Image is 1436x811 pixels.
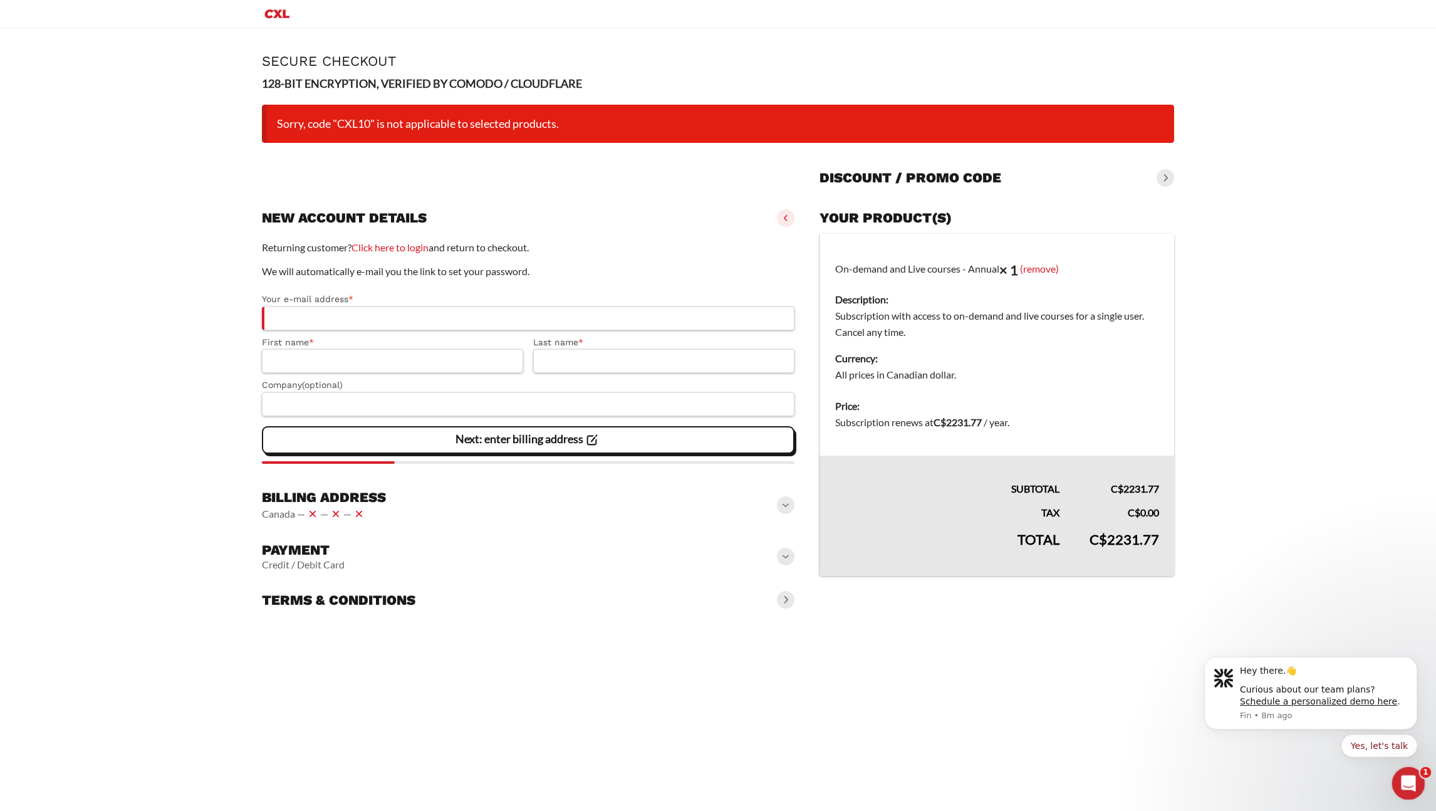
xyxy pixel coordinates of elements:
[262,53,1174,69] h1: Secure Checkout
[1128,506,1140,518] span: C$
[819,456,1074,497] th: Subtotal
[934,416,946,428] span: C$
[835,350,1159,367] dt: Currency:
[262,292,794,306] label: Your e-mail address
[934,416,982,428] bdi: 2231.77
[262,506,386,521] vaadin-horizontal-layout: Canada — — —
[999,261,1018,278] strong: × 1
[1111,483,1123,494] span: C$
[262,542,345,559] h3: Payment
[1090,531,1107,548] span: C$
[262,209,427,227] h3: New account details
[835,398,1159,414] dt: Price:
[835,291,1159,308] dt: Description:
[302,380,343,390] span: (optional)
[533,335,794,350] label: Last name
[262,378,794,392] label: Company
[262,76,582,90] strong: 128-BIT ENCRYPTION, VERIFIED BY COMODO / CLOUDFLARE
[262,105,1174,143] li: Sorry, code "CXL10" is not applicable to selected products.
[835,367,1159,383] dd: All prices in Canadian dollar.
[262,558,345,571] vaadin-horizontal-layout: Credit / Debit Card
[262,592,415,609] h3: Terms & conditions
[262,335,523,350] label: First name
[262,263,794,280] p: We will automatically e-mail you the link to set your password.
[1111,483,1159,494] bdi: 2231.77
[1420,767,1432,778] span: 1
[262,239,794,256] p: Returning customer? and return to checkout.
[835,308,1159,340] dd: Subscription with access to on-demand and live courses for a single user. Cancel any time.
[1392,767,1425,800] iframe: Intercom live chat
[984,416,1007,428] span: / year
[1090,531,1159,548] bdi: 2231.77
[1128,506,1159,518] bdi: 0.00
[819,497,1074,521] th: Tax
[1020,263,1059,275] a: (remove)
[819,234,1174,390] td: On-demand and Live courses - Annual
[835,416,1009,428] span: Subscription renews at .
[819,169,1001,187] h3: Discount / promo code
[819,521,1074,576] th: Total
[351,241,429,253] a: Click here to login
[1185,641,1436,805] iframe: Intercom notifications message
[262,426,794,454] vaadin-button: Next: enter billing address
[262,489,386,506] h3: Billing address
